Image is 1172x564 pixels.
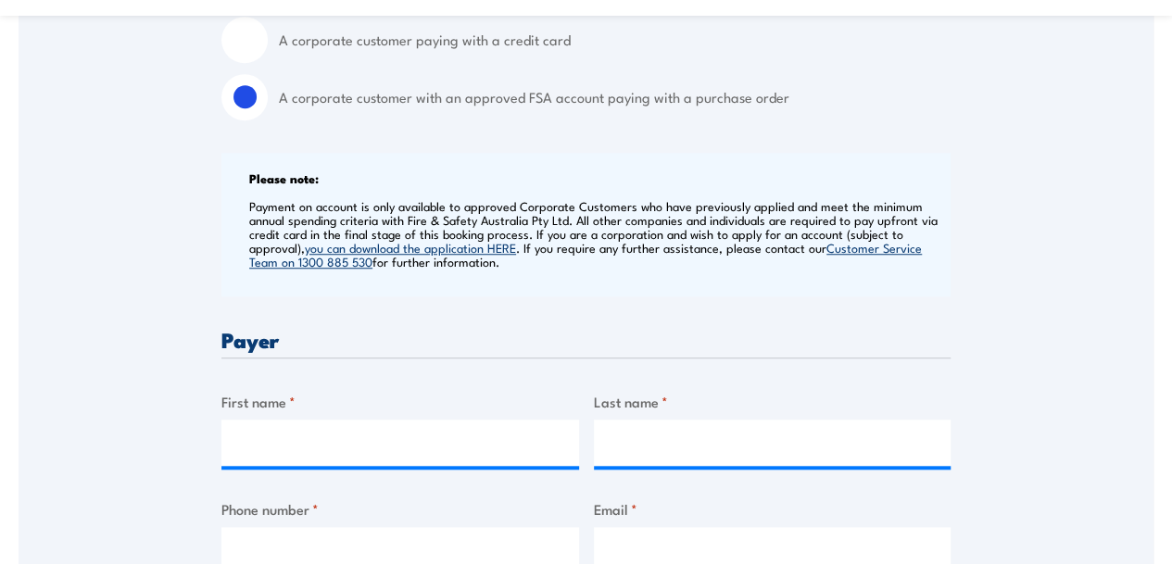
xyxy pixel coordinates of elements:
[221,498,579,520] label: Phone number
[249,169,319,187] b: Please note:
[249,239,922,269] a: Customer Service Team on 1300 885 530
[279,74,951,120] label: A corporate customer with an approved FSA account paying with a purchase order
[279,17,951,63] label: A corporate customer paying with a credit card
[594,391,951,412] label: Last name
[305,239,516,256] a: you can download the application HERE
[594,498,951,520] label: Email
[221,391,579,412] label: First name
[249,199,946,269] p: Payment on account is only available to approved Corporate Customers who have previously applied ...
[221,329,951,350] h3: Payer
